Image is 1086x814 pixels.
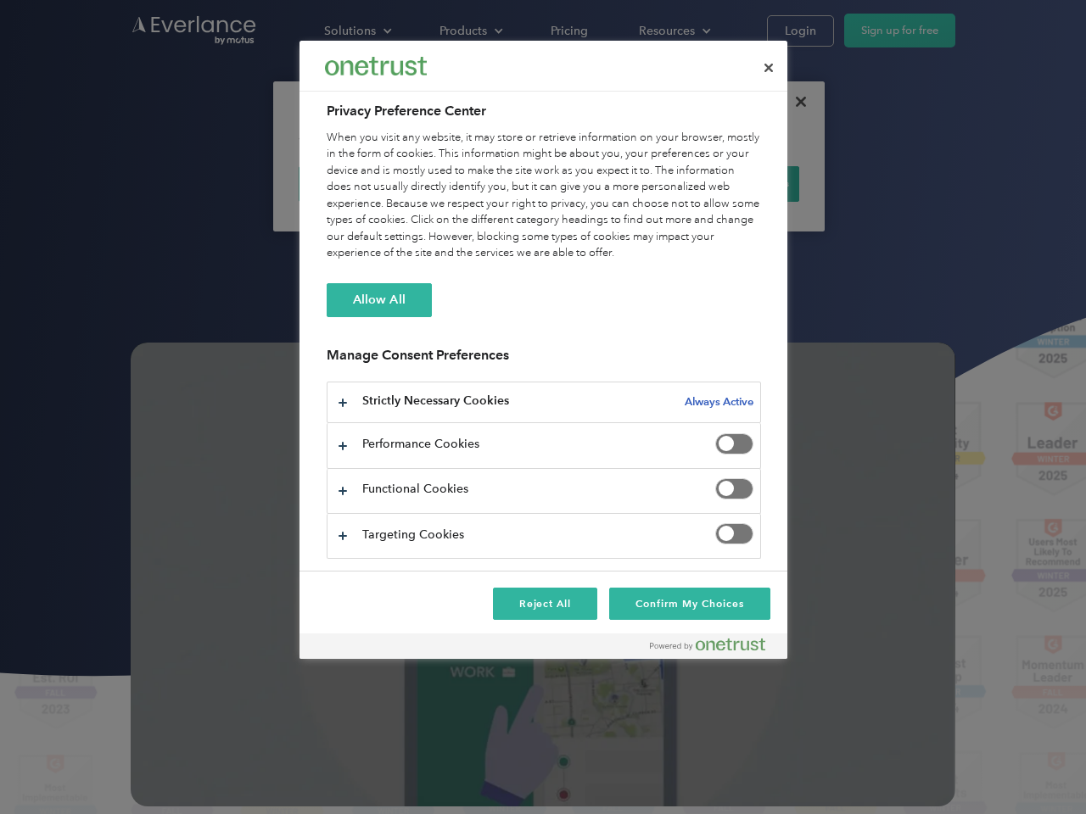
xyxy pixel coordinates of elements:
[493,588,598,620] button: Reject All
[609,588,770,620] button: Confirm My Choices
[327,101,761,121] h2: Privacy Preference Center
[299,41,787,659] div: Preference center
[327,347,761,373] h3: Manage Consent Preferences
[327,283,432,317] button: Allow All
[750,49,787,86] button: Close
[650,638,779,659] a: Powered by OneTrust Opens in a new Tab
[650,638,765,651] img: Powered by OneTrust Opens in a new Tab
[299,41,787,659] div: Privacy Preference Center
[125,101,210,137] input: Submit
[327,130,761,262] div: When you visit any website, it may store or retrieve information on your browser, mostly in the f...
[325,57,427,75] img: Everlance
[325,49,427,83] div: Everlance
